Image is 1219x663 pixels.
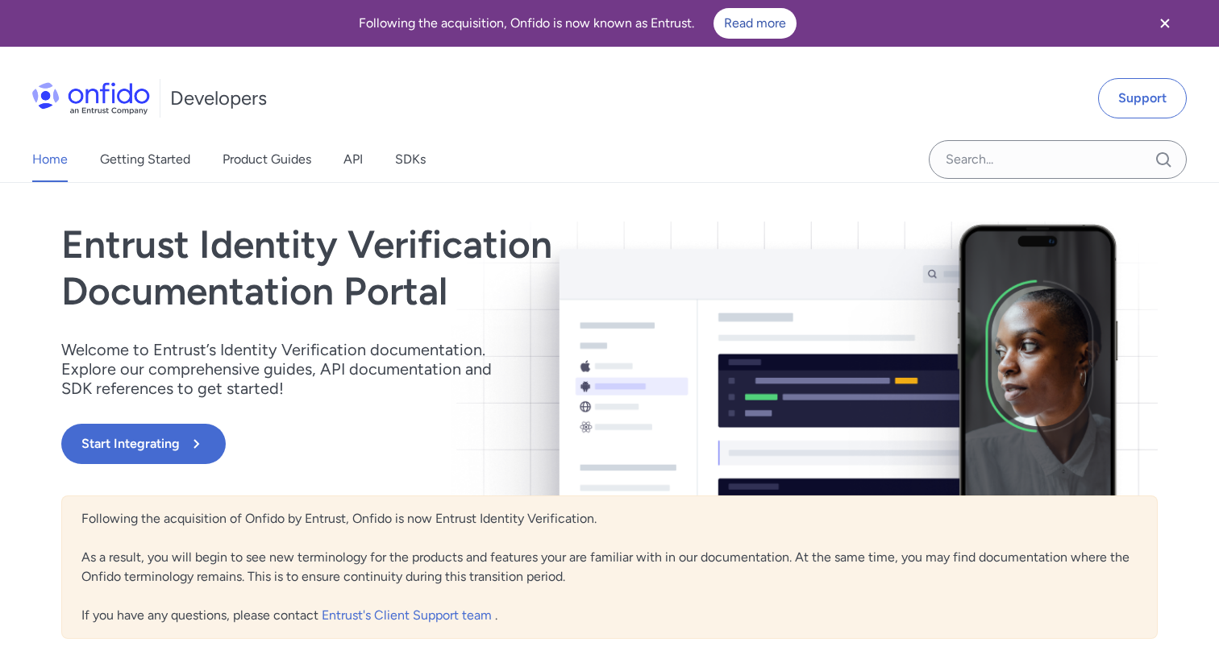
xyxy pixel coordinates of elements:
[61,340,513,398] p: Welcome to Entrust’s Identity Verification documentation. Explore our comprehensive guides, API d...
[1155,14,1175,33] svg: Close banner
[19,8,1135,39] div: Following the acquisition, Onfido is now known as Entrust.
[223,137,311,182] a: Product Guides
[395,137,426,182] a: SDKs
[61,424,226,464] button: Start Integrating
[714,8,797,39] a: Read more
[32,137,68,182] a: Home
[1098,78,1187,118] a: Support
[32,82,150,114] img: Onfido Logo
[343,137,363,182] a: API
[929,140,1187,179] input: Onfido search input field
[61,424,829,464] a: Start Integrating
[170,85,267,111] h1: Developers
[61,222,829,314] h1: Entrust Identity Verification Documentation Portal
[1135,3,1195,44] button: Close banner
[61,495,1158,639] div: Following the acquisition of Onfido by Entrust, Onfido is now Entrust Identity Verification. As a...
[322,607,495,623] a: Entrust's Client Support team
[100,137,190,182] a: Getting Started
